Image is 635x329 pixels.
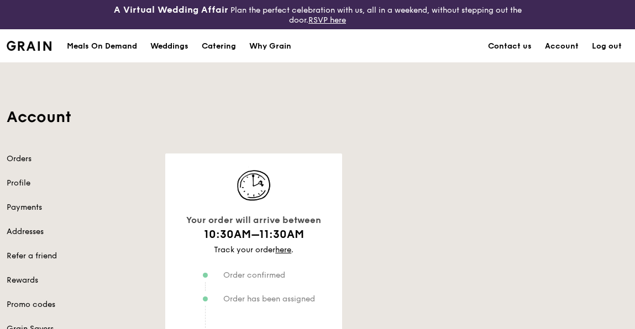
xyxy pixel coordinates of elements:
div: Catering [202,30,236,63]
span: Order confirmed [223,270,285,280]
h1: Account [7,107,628,127]
a: Why Grain [243,30,298,63]
img: Grain [7,41,51,51]
div: Meals On Demand [67,30,137,63]
a: Profile [7,178,152,189]
a: here [275,245,291,254]
img: icon-track-normal@2x.d40d1303.png [226,167,281,204]
div: Track your order . [170,245,338,256]
a: Catering [195,30,243,63]
a: Rewards [7,275,152,286]
a: Payments [7,202,152,213]
span: Order has been assigned [223,294,315,304]
h1: 10:30AM–11:30AM [170,227,338,242]
a: RSVP here [308,15,346,25]
a: Contact us [481,30,538,63]
a: GrainGrain [7,29,51,62]
a: Weddings [144,30,195,63]
a: Refer a friend [7,251,152,262]
a: Log out [585,30,628,63]
div: Plan the perfect celebration with us, all in a weekend, without stepping out the door. [106,4,529,25]
div: Weddings [150,30,188,63]
h3: A Virtual Wedding Affair [114,4,228,15]
a: Addresses [7,226,152,237]
div: Why Grain [249,30,291,63]
div: Your order will arrive between [170,213,338,227]
a: Promo codes [7,299,152,310]
a: Orders [7,153,152,164]
a: Account [538,30,585,63]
